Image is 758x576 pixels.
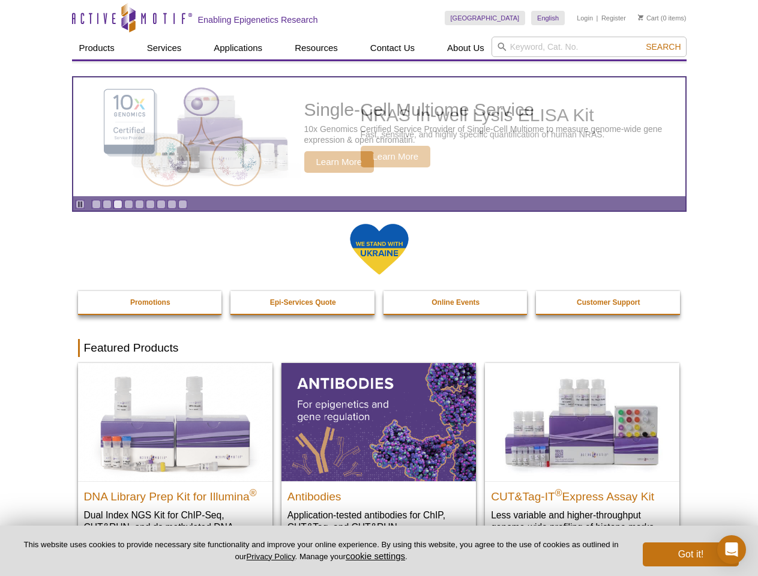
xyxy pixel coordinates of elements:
[72,37,122,59] a: Products
[246,552,295,561] a: Privacy Policy
[78,339,681,357] h2: Featured Products
[287,37,345,59] a: Resources
[643,542,739,566] button: Got it!
[440,37,492,59] a: About Us
[76,200,85,209] a: Toggle autoplay
[157,200,166,209] a: Go to slide 7
[124,200,133,209] a: Go to slide 4
[304,101,679,119] h2: Single-Cell Multiome Service
[717,535,746,564] div: Open Intercom Messenger
[445,11,526,25] a: [GEOGRAPHIC_DATA]
[230,291,376,314] a: Epi-Services Quote
[491,485,673,503] h2: CUT&Tag-IT Express Assay Kit
[73,77,685,196] article: Single-Cell Multiome Service
[103,200,112,209] a: Go to slide 2
[577,298,640,307] strong: Customer Support
[130,298,170,307] strong: Promotions
[135,200,144,209] a: Go to slide 5
[642,41,684,52] button: Search
[281,363,476,545] a: All Antibodies Antibodies Application-tested antibodies for ChIP, CUT&Tag, and CUT&RUN.
[638,14,659,22] a: Cart
[19,539,623,562] p: This website uses cookies to provide necessary site functionality and improve your online experie...
[601,14,626,22] a: Register
[577,14,593,22] a: Login
[78,363,272,481] img: DNA Library Prep Kit for Illumina
[531,11,565,25] a: English
[206,37,269,59] a: Applications
[638,14,643,20] img: Your Cart
[84,509,266,545] p: Dual Index NGS Kit for ChIP-Seq, CUT&RUN, and ds methylated DNA assays.
[178,200,187,209] a: Go to slide 9
[646,42,681,52] span: Search
[536,291,681,314] a: Customer Support
[287,485,470,503] h2: Antibodies
[281,363,476,481] img: All Antibodies
[485,363,679,545] a: CUT&Tag-IT® Express Assay Kit CUT&Tag-IT®Express Assay Kit Less variable and higher-throughput ge...
[432,298,480,307] strong: Online Events
[198,14,318,25] h2: Enabling Epigenetics Research
[92,200,101,209] a: Go to slide 1
[349,223,409,276] img: We Stand With Ukraine
[78,291,223,314] a: Promotions
[485,363,679,481] img: CUT&Tag-IT® Express Assay Kit
[113,200,122,209] a: Go to slide 3
[555,487,562,497] sup: ®
[384,291,529,314] a: Online Events
[78,363,272,557] a: DNA Library Prep Kit for Illumina DNA Library Prep Kit for Illumina® Dual Index NGS Kit for ChIP-...
[491,509,673,533] p: Less variable and higher-throughput genome-wide profiling of histone marks​.
[167,200,176,209] a: Go to slide 8
[73,77,685,196] a: Single-Cell Multiome Service Single-Cell Multiome Service 10x Genomics Certified Service Provider...
[304,124,679,145] p: 10x Genomics Certified Service Provider of Single-Cell Multiome to measure genome-wide gene expre...
[140,37,189,59] a: Services
[287,509,470,533] p: Application-tested antibodies for ChIP, CUT&Tag, and CUT&RUN.
[84,485,266,503] h2: DNA Library Prep Kit for Illumina
[304,151,374,173] span: Learn More
[638,11,687,25] li: (0 items)
[146,200,155,209] a: Go to slide 6
[250,487,257,497] sup: ®
[597,11,598,25] li: |
[346,551,405,561] button: cookie settings
[363,37,422,59] a: Contact Us
[92,82,272,192] img: Single-Cell Multiome Service
[492,37,687,57] input: Keyword, Cat. No.
[270,298,336,307] strong: Epi-Services Quote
